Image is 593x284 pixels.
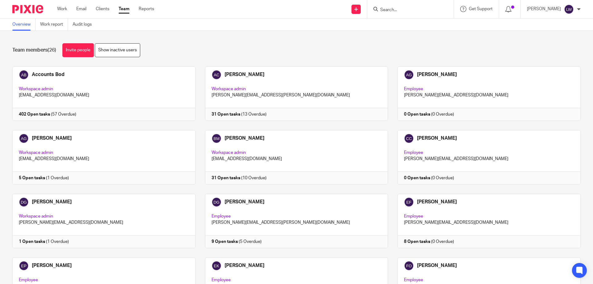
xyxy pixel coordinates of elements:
a: Email [76,6,86,12]
a: Show inactive users [95,43,140,57]
a: Work report [40,19,68,31]
a: Overview [12,19,36,31]
span: Get Support [469,7,493,11]
input: Search [380,7,435,13]
a: Reports [139,6,154,12]
a: Audit logs [73,19,96,31]
img: svg%3E [564,4,574,14]
a: Clients [96,6,109,12]
img: Pixie [12,5,43,13]
a: Team [119,6,129,12]
a: Invite people [62,43,94,57]
h1: Team members [12,47,56,53]
span: (26) [48,48,56,53]
a: Work [57,6,67,12]
p: [PERSON_NAME] [527,6,561,12]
